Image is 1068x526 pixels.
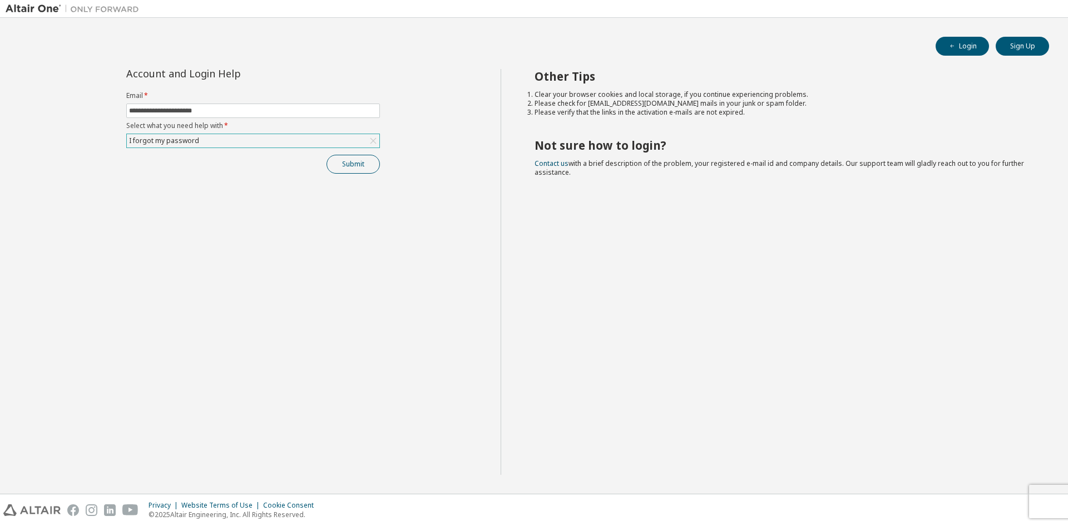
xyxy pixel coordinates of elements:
h2: Not sure how to login? [535,138,1030,153]
img: youtube.svg [122,504,139,516]
p: © 2025 Altair Engineering, Inc. All Rights Reserved. [149,510,320,519]
div: Website Terms of Use [181,501,263,510]
h2: Other Tips [535,69,1030,83]
label: Email [126,91,380,100]
span: with a brief description of the problem, your registered e-mail id and company details. Our suppo... [535,159,1024,177]
li: Please check for [EMAIL_ADDRESS][DOMAIN_NAME] mails in your junk or spam folder. [535,99,1030,108]
div: I forgot my password [127,134,379,148]
div: I forgot my password [127,135,201,147]
img: Altair One [6,3,145,14]
div: Cookie Consent [263,501,320,510]
a: Contact us [535,159,568,168]
button: Submit [327,155,380,174]
img: facebook.svg [67,504,79,516]
label: Select what you need help with [126,121,380,130]
li: Clear your browser cookies and local storage, if you continue experiencing problems. [535,90,1030,99]
button: Login [936,37,989,56]
img: instagram.svg [86,504,97,516]
div: Account and Login Help [126,69,329,78]
li: Please verify that the links in the activation e-mails are not expired. [535,108,1030,117]
button: Sign Up [996,37,1049,56]
img: linkedin.svg [104,504,116,516]
div: Privacy [149,501,181,510]
img: altair_logo.svg [3,504,61,516]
